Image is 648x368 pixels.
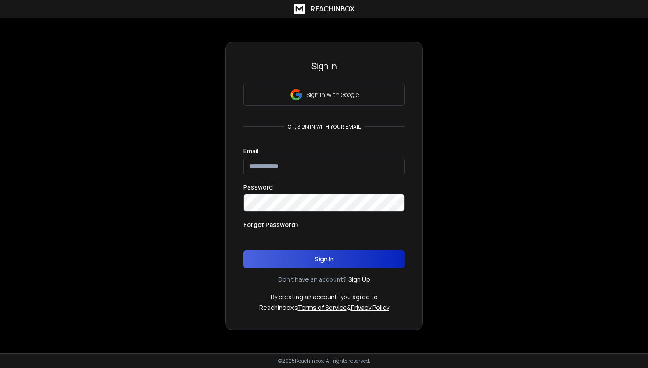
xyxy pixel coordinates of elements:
a: Sign Up [348,275,370,284]
label: Password [243,184,273,190]
button: Sign in with Google [243,84,405,106]
p: ReachInbox's & [259,303,389,312]
h1: ReachInbox [310,4,354,14]
a: ReachInbox [294,4,354,14]
p: Forgot Password? [243,220,299,229]
p: or, sign in with your email [284,123,364,130]
a: Terms of Service [298,303,347,312]
p: By creating an account, you agree to [271,293,378,301]
a: Privacy Policy [351,303,389,312]
p: Sign in with Google [306,90,359,99]
button: Sign In [243,250,405,268]
p: © 2025 Reachinbox. All rights reserved. [278,357,370,364]
p: Don't have an account? [278,275,346,284]
label: Email [243,148,258,154]
h3: Sign In [243,60,405,72]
